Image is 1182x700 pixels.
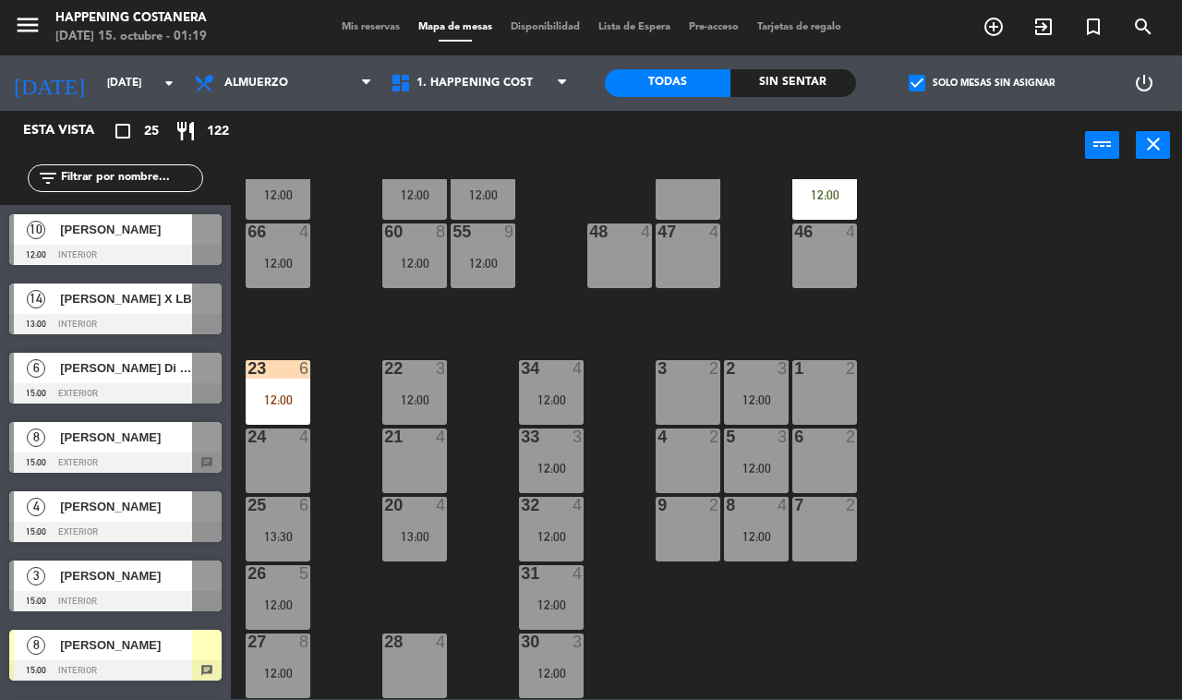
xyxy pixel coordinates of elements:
div: 27 [247,634,248,650]
div: 30 [521,634,522,650]
i: filter_list [37,167,59,189]
span: 8 [27,428,45,447]
span: 4 [27,498,45,516]
span: 14 [27,290,45,308]
div: 9 [504,223,515,240]
div: 2 [846,428,857,445]
div: 26 [247,565,248,582]
span: Disponibilidad [501,22,589,32]
div: 48 [589,223,590,240]
div: 4 [573,565,584,582]
span: 122 [207,121,229,142]
div: 28 [384,634,385,650]
div: 47 [657,223,658,240]
i: menu [14,11,42,39]
div: Todas [605,69,730,97]
span: [PERSON_NAME] [60,497,192,516]
div: 3 [778,428,789,445]
div: 2 [709,497,720,513]
span: 3 [27,567,45,585]
div: [DATE] 15. octubre - 01:19 [55,28,207,46]
span: [PERSON_NAME] [60,428,192,447]
div: 23 [247,360,248,377]
div: 12:00 [451,188,515,201]
div: 13:30 [246,530,310,543]
span: [PERSON_NAME] Di [PERSON_NAME] [60,358,192,378]
div: 6 [794,428,795,445]
div: 2 [726,360,727,377]
i: power_settings_new [1133,72,1155,94]
div: 4 [709,223,720,240]
div: 8 [436,223,447,240]
div: 4 [846,223,857,240]
div: 12:00 [724,393,789,406]
div: 22 [384,360,385,377]
i: power_input [1092,133,1114,155]
div: 4 [573,497,584,513]
i: restaurant [175,120,197,142]
div: Esta vista [9,120,133,142]
span: Lista de Espera [589,22,680,32]
div: 6 [299,497,310,513]
div: 2 [846,360,857,377]
span: Mapa de mesas [409,22,501,32]
div: 4 [436,428,447,445]
div: 24 [247,428,248,445]
div: 12:00 [382,188,447,201]
div: 12:00 [246,393,310,406]
div: 12:00 [382,257,447,270]
div: 7 [794,497,795,513]
div: 12:00 [246,188,310,201]
div: 3 [573,428,584,445]
span: check_box [909,75,925,91]
div: 12:00 [724,530,789,543]
div: 3 [573,634,584,650]
span: [PERSON_NAME] X LB [60,289,192,308]
div: 4 [436,497,447,513]
div: 5 [299,565,310,582]
div: 2 [846,497,857,513]
div: 20 [384,497,385,513]
div: 8 [299,634,310,650]
span: [PERSON_NAME] [60,220,192,239]
span: 8 [27,636,45,655]
div: 12:00 [246,667,310,680]
div: 12:00 [519,598,584,611]
div: 3 [436,360,447,377]
span: Pre-acceso [680,22,748,32]
div: 5 [726,428,727,445]
span: 1. HAPPENING COST [416,77,533,90]
div: 4 [436,634,447,650]
label: Solo mesas sin asignar [909,75,1055,91]
div: 12:00 [519,530,584,543]
i: close [1142,133,1164,155]
span: 10 [27,221,45,239]
div: 34 [521,360,522,377]
div: 4 [657,428,658,445]
div: 4 [778,497,789,513]
div: 12:00 [519,667,584,680]
div: 4 [641,223,652,240]
div: 1 [794,360,795,377]
div: 12:00 [246,598,310,611]
div: 12:00 [519,393,584,406]
i: search [1132,16,1154,38]
div: 3 [778,360,789,377]
span: Tarjetas de regalo [748,22,850,32]
div: 21 [384,428,385,445]
div: 32 [521,497,522,513]
div: Sin sentar [730,69,856,97]
div: 55 [452,223,453,240]
div: 12:00 [724,462,789,475]
div: 4 [299,223,310,240]
div: 8 [726,497,727,513]
div: 6 [299,360,310,377]
div: Happening Costanera [55,9,207,28]
input: Filtrar por nombre... [59,168,202,188]
div: 2 [709,360,720,377]
div: 12:00 [792,188,857,201]
div: 12:00 [451,257,515,270]
i: arrow_drop_down [158,72,180,94]
span: 25 [144,121,159,142]
div: 2 [709,428,720,445]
